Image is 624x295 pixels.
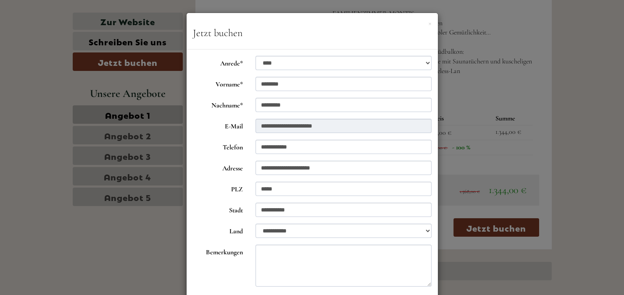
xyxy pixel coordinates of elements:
label: E-Mail [187,119,250,131]
h3: Jetzt buchen [193,28,432,39]
div: Montag [146,6,185,21]
label: Anrede* [187,56,250,68]
label: Vorname* [187,77,250,89]
label: Telefon [187,140,250,152]
label: Bemerkungen [187,245,250,257]
label: Stadt [187,203,250,215]
label: Adresse [187,161,250,173]
div: Guten Tag, wie können wir Ihnen helfen? [6,23,124,48]
div: [GEOGRAPHIC_DATA] [13,24,119,31]
label: Land [187,224,250,236]
small: 20:07 [13,41,119,47]
label: PLZ [187,182,250,194]
button: × [428,18,432,27]
label: Nachname* [187,98,250,110]
button: Senden [272,217,331,236]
